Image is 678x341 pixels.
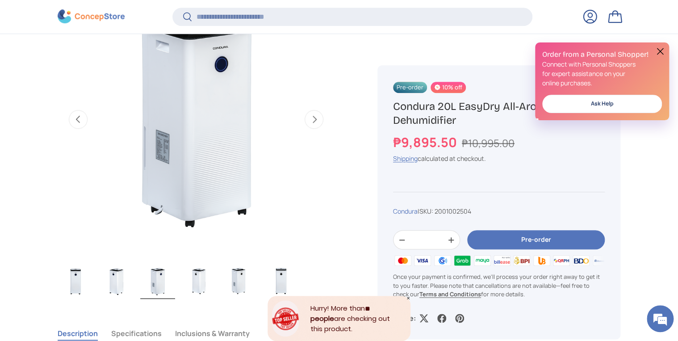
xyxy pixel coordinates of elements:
img: gcash [433,254,452,267]
img: metrobank [591,254,611,267]
img: ubp [532,254,551,267]
span: We're online! [52,113,123,203]
img: bpi [512,254,532,267]
span: | [418,207,471,215]
img: ConcepStore [58,10,125,24]
img: qrph [552,254,571,267]
a: Condura [393,207,418,215]
div: Minimize live chat window [146,4,168,26]
img: https://concepstore.ph/products/condura-easydry-all-around-dryer-dehumidifier-20l [264,263,298,299]
span: 10% off [431,82,465,93]
h1: Condura 20L EasyDry All-Around Dryer Dehumidifier [393,100,605,127]
div: calculated at checkout. [393,154,605,163]
img: visa [413,254,432,267]
img: condura-easy-dry-dehumidifier-full-right-side-view-condura-philippines [222,263,257,299]
img: condura-easy-dry-dehumidifier-full-view-concepstore.ph [58,263,93,299]
img: maya [472,254,492,267]
span: Pre-order [393,82,427,93]
s: ₱10,995.00 [462,136,515,150]
a: Shipping [393,154,418,163]
img: condura-easy-dry-dehumidifier-full-left-side-view-concepstore-dot-ph [181,263,216,299]
img: billease [492,254,512,267]
a: Ask Help [542,95,662,113]
img: condura-easy-dry-dehumidifier-right-side-view-concepstore [140,263,175,299]
a: Terms and Conditions [419,290,481,298]
img: bdo [571,254,591,267]
textarea: Type your message and hit 'Enter' [4,244,170,275]
div: Chat with us now [46,50,150,62]
img: master [393,254,413,267]
h2: Order from a Personal Shopper! [542,50,662,59]
div: Close [406,296,410,300]
strong: ₱9,895.50 [393,133,459,151]
span: 2001002504 [435,207,471,215]
img: grabpay [452,254,472,267]
button: Pre-order [467,231,605,250]
p: Once your payment is confirmed, we'll process your order right away to get it to you faster. Plea... [393,273,605,299]
img: condura-easy-dry-dehumidifier-left-side-view-concepstore.ph [99,263,134,299]
p: Connect with Personal Shoppers for expert assistance on your online purchases. [542,59,662,88]
span: SKU: [419,207,433,215]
